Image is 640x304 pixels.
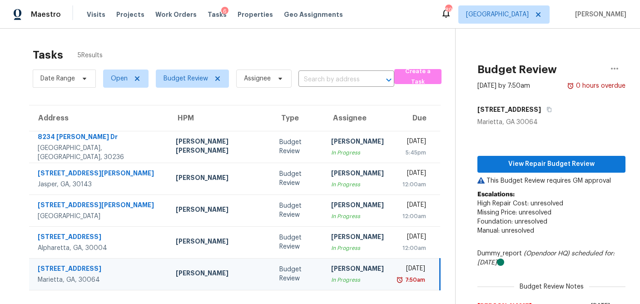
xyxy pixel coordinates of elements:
p: This Budget Review requires GM approval [477,176,625,185]
div: [PERSON_NAME] [331,232,384,244]
div: In Progress [331,180,384,189]
span: [PERSON_NAME] [571,10,626,19]
div: [STREET_ADDRESS] [38,264,161,275]
div: 8234 [PERSON_NAME] Dr [38,132,161,144]
span: High Repair Cost: unresolved [477,200,563,207]
span: Tasks [208,11,227,18]
div: 12:00am [398,180,426,189]
button: Create a Task [394,69,442,84]
div: [DATE] [398,169,426,180]
div: [DATE] by 7:50am [477,81,530,90]
th: HPM [169,105,272,131]
th: Address [29,105,169,131]
div: Alpharetta, GA, 30004 [38,244,161,253]
div: In Progress [331,212,384,221]
div: In Progress [331,148,384,157]
span: Budget Review [164,74,208,83]
div: Budget Review [279,233,317,251]
span: Assignee [244,74,271,83]
span: Properties [238,10,273,19]
div: [PERSON_NAME] [176,205,265,216]
div: Budget Review [279,265,317,283]
span: Geo Assignments [284,10,343,19]
h5: [STREET_ADDRESS] [477,105,541,114]
div: [PERSON_NAME] [331,264,384,275]
div: [STREET_ADDRESS][PERSON_NAME] [38,200,161,212]
div: Budget Review [279,169,317,188]
div: 7:50am [403,275,425,284]
div: [DATE] [398,137,426,148]
span: Projects [116,10,144,19]
div: [DATE] [398,200,426,212]
img: Overdue Alarm Icon [396,275,403,284]
span: 5 Results [78,51,103,60]
img: Overdue Alarm Icon [567,81,574,90]
div: [PERSON_NAME] [331,200,384,212]
div: In Progress [331,244,384,253]
span: Work Orders [155,10,197,19]
div: [PERSON_NAME] [331,137,384,148]
input: Search by address [298,73,369,87]
div: [STREET_ADDRESS][PERSON_NAME] [38,169,161,180]
div: Jasper, GA, 30143 [38,180,161,189]
div: [GEOGRAPHIC_DATA] [38,212,161,221]
span: [GEOGRAPHIC_DATA] [466,10,529,19]
span: Manual: unresolved [477,228,534,234]
div: [DATE] [398,232,426,244]
div: Marietta, GA 30064 [477,118,625,127]
span: Foundation: unresolved [477,219,547,225]
div: [PERSON_NAME] [331,169,384,180]
span: View Repair Budget Review [485,159,618,170]
i: (Opendoor HQ) [524,250,570,257]
th: Assignee [324,105,391,131]
div: Budget Review [279,138,317,156]
div: Marietta, GA, 30064 [38,275,161,284]
div: 12:00am [398,212,426,221]
h2: Tasks [33,50,63,60]
div: [PERSON_NAME] [176,173,265,184]
span: Budget Review Notes [514,282,589,291]
span: Maestro [31,10,61,19]
span: Visits [87,10,105,19]
div: Budget Review [279,201,317,219]
button: View Repair Budget Review [477,156,625,173]
span: Open [111,74,128,83]
span: Missing Price: unresolved [477,209,551,216]
div: [PERSON_NAME] [176,237,265,248]
div: Dummy_report [477,249,625,267]
button: Copy Address [541,101,553,118]
div: 0 hours overdue [574,81,625,90]
div: [PERSON_NAME] [PERSON_NAME] [176,137,265,157]
div: 12:00am [398,244,426,253]
div: [STREET_ADDRESS] [38,232,161,244]
span: Create a Task [399,66,437,87]
div: [DATE] [398,264,426,275]
div: 6 [221,7,228,16]
div: 5:45pm [398,148,426,157]
div: [GEOGRAPHIC_DATA], [GEOGRAPHIC_DATA], 30236 [38,144,161,162]
button: Open [382,74,395,86]
div: 89 [445,5,451,15]
h2: Budget Review [477,65,557,74]
th: Type [272,105,324,131]
div: In Progress [331,275,384,284]
i: scheduled for: [DATE] [477,250,615,266]
b: Escalations: [477,191,515,198]
th: Due [391,105,440,131]
div: [PERSON_NAME] [176,269,265,280]
span: Date Range [40,74,75,83]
